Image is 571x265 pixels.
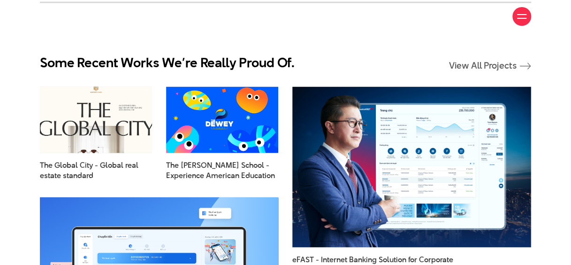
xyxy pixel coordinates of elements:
[292,254,314,265] span: eFAST
[40,160,152,184] a: The Global City - Global realestate standard
[408,254,417,265] span: for
[316,254,319,265] span: -
[321,254,347,265] span: Internet
[40,55,295,71] h2: Some Recent Works We’re Really Proud Of.
[166,171,275,181] span: Experience American Education
[40,160,152,184] span: The Global City - Global real
[449,61,531,71] a: View All Projects
[349,254,377,265] span: Banking
[419,254,453,265] span: Corporate
[379,254,406,265] span: Solution
[40,171,93,181] span: estate standard
[166,160,278,184] span: The [PERSON_NAME] School -
[166,160,278,184] a: The [PERSON_NAME] School -Experience American Education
